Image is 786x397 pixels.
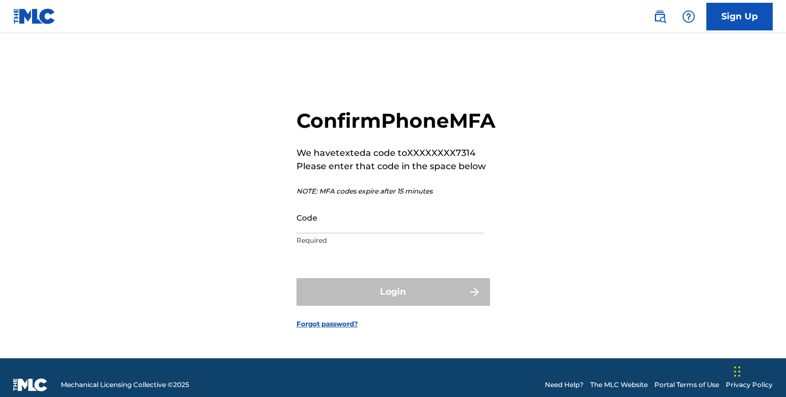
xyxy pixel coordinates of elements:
p: We have texted a code to XXXXXXXX7314 [296,147,496,160]
img: logo [13,378,48,391]
p: Required [296,236,483,245]
a: Need Help? [545,380,584,390]
a: The MLC Website [590,380,648,390]
a: Privacy Policy [726,380,773,390]
p: Please enter that code in the space below [296,160,496,173]
a: Forgot password? [296,319,358,329]
img: help [682,10,695,23]
a: Portal Terms of Use [654,380,719,390]
p: NOTE: MFA codes expire after 15 minutes [296,186,496,196]
div: Drag [734,355,741,388]
h2: Confirm Phone MFA [296,108,496,133]
a: Sign Up [706,3,773,30]
img: search [653,10,667,23]
div: Help [678,6,700,28]
span: Mechanical Licensing Collective © 2025 [61,380,189,390]
iframe: Chat Widget [731,344,786,397]
a: Public Search [649,6,671,28]
img: MLC Logo [13,8,56,24]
